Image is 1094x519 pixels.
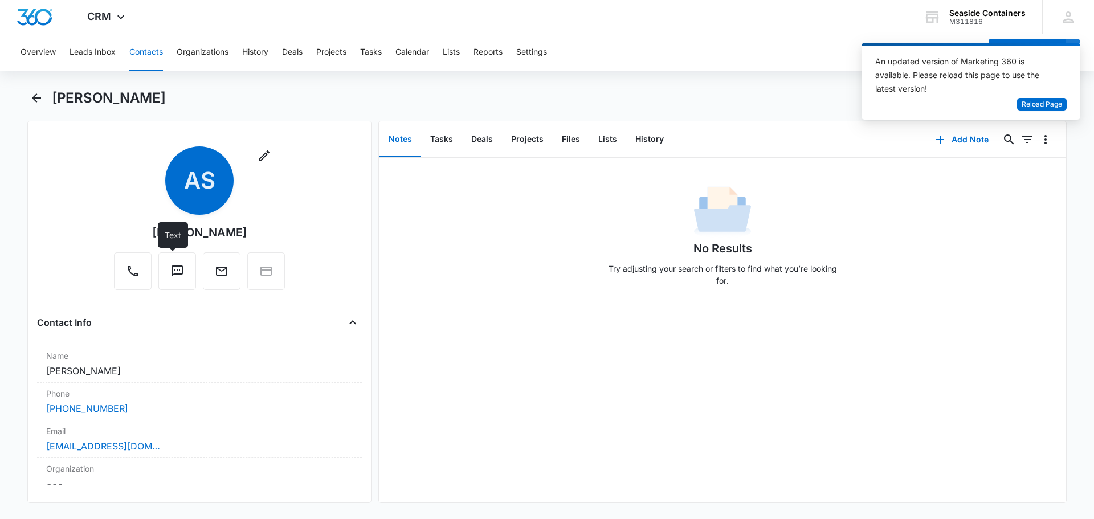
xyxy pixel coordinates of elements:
button: Call [114,252,152,290]
button: Organizations [177,34,228,71]
label: Organization [46,463,353,475]
span: Reload Page [1022,99,1062,110]
button: Leads Inbox [70,34,116,71]
label: Email [46,425,353,437]
button: Tasks [421,122,462,157]
button: Add Note [924,126,1000,153]
button: Projects [316,34,346,71]
h4: Contact Info [37,316,92,329]
button: History [242,34,268,71]
button: Contacts [129,34,163,71]
h1: No Results [693,240,752,257]
a: [EMAIL_ADDRESS][DOMAIN_NAME] [46,439,160,453]
div: Phone[PHONE_NUMBER] [37,383,362,420]
div: account id [949,18,1026,26]
p: Try adjusting your search or filters to find what you’re looking for. [603,263,842,287]
a: Email [203,270,240,280]
h1: [PERSON_NAME] [52,89,166,107]
div: Email[EMAIL_ADDRESS][DOMAIN_NAME] [37,420,362,458]
button: Text [158,252,196,290]
label: Phone [46,387,353,399]
span: AS [165,146,234,215]
a: Call [114,270,152,280]
div: Organization--- [37,458,362,495]
button: Tasks [360,34,382,71]
div: account name [949,9,1026,18]
dd: [PERSON_NAME] [46,364,353,378]
button: Filters [1018,130,1036,149]
button: Close [344,313,362,332]
button: Lists [443,34,460,71]
button: Email [203,252,240,290]
img: No Data [694,183,751,240]
button: History [626,122,673,157]
div: An updated version of Marketing 360 is available. Please reload this page to use the latest version! [875,55,1053,96]
button: Projects [502,122,553,157]
button: Calendar [395,34,429,71]
a: Text [158,270,196,280]
button: Deals [282,34,303,71]
button: Search... [1000,130,1018,149]
button: Settings [516,34,547,71]
button: Overview [21,34,56,71]
div: Name[PERSON_NAME] [37,345,362,383]
button: Files [553,122,589,157]
div: Text [158,222,188,248]
label: Address [46,500,353,512]
div: [PERSON_NAME] [152,224,247,241]
dd: --- [46,477,353,491]
button: Back [27,89,45,107]
a: [PHONE_NUMBER] [46,402,128,415]
button: Reload Page [1017,98,1067,111]
button: Deals [462,122,502,157]
button: Add Contact [989,39,1066,66]
button: Overflow Menu [1036,130,1055,149]
span: CRM [87,10,111,22]
label: Name [46,350,353,362]
button: Notes [379,122,421,157]
button: Lists [589,122,626,157]
button: Reports [473,34,503,71]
